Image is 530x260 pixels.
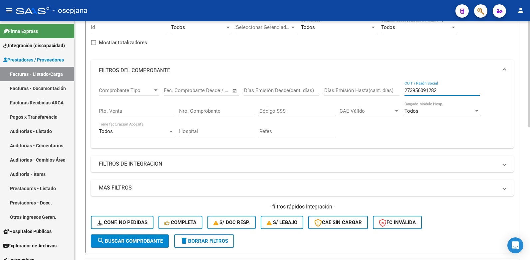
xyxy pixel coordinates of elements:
span: Explorador de Archivos [3,242,57,249]
mat-expansion-panel-header: FILTROS DEL COMPROBANTE [91,60,514,81]
input: Start date [164,87,185,93]
span: CAE Válido [340,108,394,114]
span: Todos [171,24,185,30]
span: Todos [99,128,113,134]
span: Hospitales Públicos [3,228,52,235]
span: FC Inválida [379,219,416,225]
span: Mostrar totalizadores [99,39,147,47]
span: Firma Express [3,28,38,35]
mat-icon: delete [180,237,188,245]
span: Integración (discapacidad) [3,42,65,49]
mat-icon: search [97,237,105,245]
span: S/ Doc Resp. [213,219,250,225]
input: End date [191,87,224,93]
span: Todos [301,24,315,30]
mat-panel-title: FILTROS DEL COMPROBANTE [99,67,498,74]
button: Completa [158,216,202,229]
span: Comprobante Tipo [99,87,153,93]
mat-expansion-panel-header: MAS FILTROS [91,180,514,196]
button: Conf. no pedidas [91,216,153,229]
button: CAE SIN CARGAR [308,216,368,229]
span: S/ legajo [267,219,297,225]
button: Borrar Filtros [174,234,234,248]
button: Buscar Comprobante [91,234,169,248]
span: Buscar Comprobante [97,238,163,244]
button: S/ legajo [261,216,303,229]
div: FILTROS DEL COMPROBANTE [91,81,514,148]
span: Todos [381,24,395,30]
span: Conf. no pedidas [97,219,147,225]
mat-icon: menu [5,6,13,14]
button: S/ Doc Resp. [207,216,256,229]
span: Seleccionar Gerenciador [236,24,290,30]
button: FC Inválida [373,216,422,229]
span: Prestadores / Proveedores [3,56,64,64]
span: - osepjana [53,3,88,18]
span: CAE SIN CARGAR [314,219,362,225]
div: Open Intercom Messenger [507,237,523,253]
mat-panel-title: MAS FILTROS [99,184,498,192]
span: Borrar Filtros [180,238,228,244]
mat-panel-title: FILTROS DE INTEGRACION [99,160,498,168]
mat-icon: person [517,6,525,14]
span: Completa [164,219,196,225]
span: Todos [404,108,418,114]
h4: - filtros rápidos Integración - [91,203,514,210]
button: Open calendar [231,87,239,95]
mat-expansion-panel-header: FILTROS DE INTEGRACION [91,156,514,172]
